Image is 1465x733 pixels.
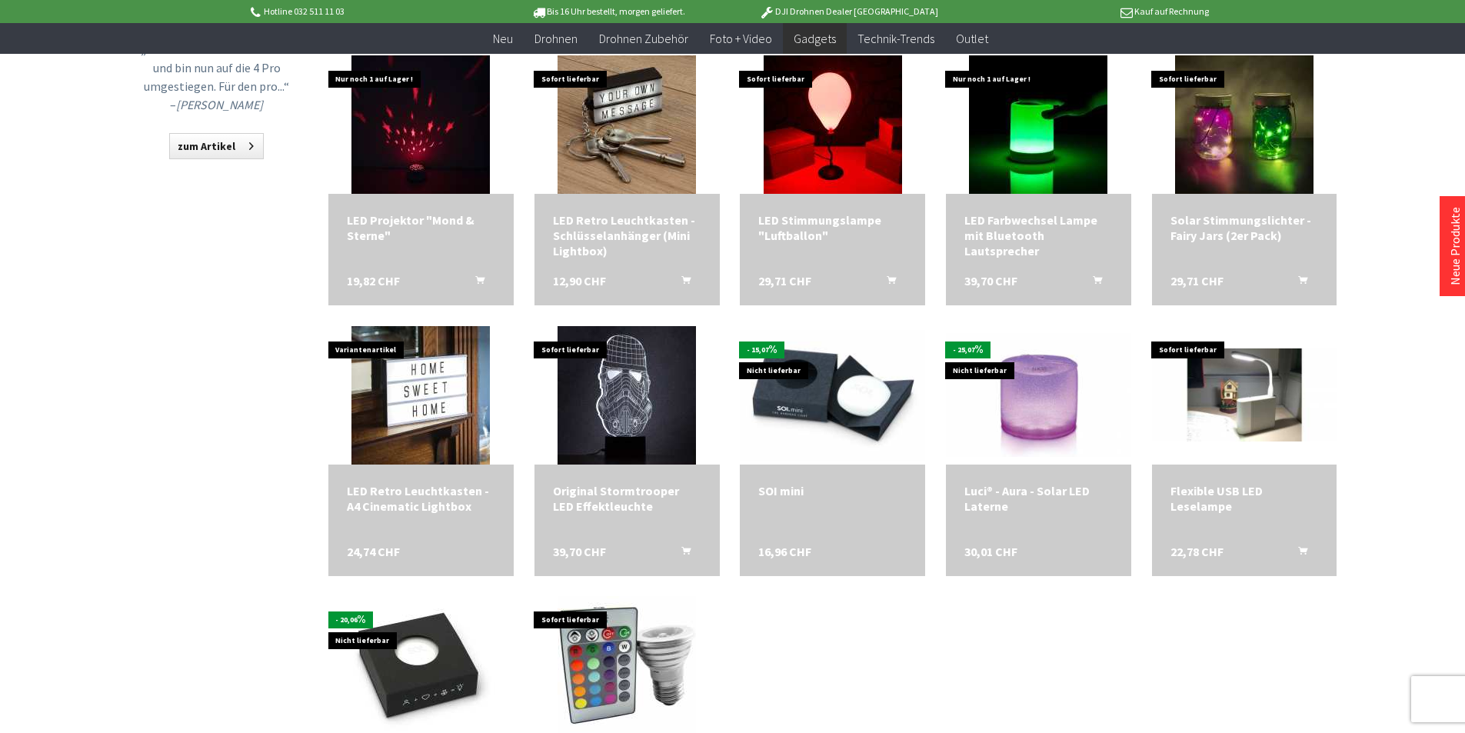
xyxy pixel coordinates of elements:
span: 22,78 CHF [1170,544,1224,559]
span: Outlet [956,31,988,46]
span: 19,82 CHF [347,273,400,288]
a: Technik-Trends [847,23,945,55]
span: 24,74 CHF [347,544,400,559]
button: In den Warenkorb [1280,544,1317,564]
a: zum Artikel [169,133,264,159]
img: LED Retro Leuchtkasten - A4 Cinematic Lightbox [351,326,490,465]
span: 29,71 CHF [1170,273,1224,288]
span: Drohnen Zubehör [599,31,688,46]
a: LED Stimmungslampe "Luftballon" 29,71 CHF In den Warenkorb [758,212,907,243]
span: Drohnen [534,31,578,46]
a: Flexible USB LED Leselampe 22,78 CHF In den Warenkorb [1170,483,1319,514]
span: Technik-Trends [857,31,934,46]
img: Solar Stimmungslichter - Fairy Jars (2er Pack) [1175,55,1314,194]
a: LED Retro Leuchtkasten - A4 Cinematic Lightbox 24,74 CHF [347,483,495,514]
a: Neue Produkte [1447,207,1463,285]
a: Drohnen Zubehör [588,23,699,55]
img: SOI mini [740,330,925,461]
a: Solar Stimmungslichter - Fairy Jars (2er Pack) 29,71 CHF In den Warenkorb [1170,212,1319,243]
span: 30,01 CHF [964,544,1017,559]
div: LED Retro Leuchtkasten - A4 Cinematic Lightbox [347,483,495,514]
button: In den Warenkorb [868,273,905,293]
button: In den Warenkorb [1074,273,1111,293]
div: Luci® - Aura - Solar LED Laterne [964,483,1113,514]
span: Gadgets [794,31,836,46]
p: „Hatte bisher die Mavic 3 Pro und bin nun auf die 4 Pro umgestiegen. Für den pro...“ – [140,40,294,114]
div: Solar Stimmungslichter - Fairy Jars (2er Pack) [1170,212,1319,243]
a: Outlet [945,23,999,55]
a: LED Farbwechsel Lampe mit Bluetooth Lautsprecher 39,70 CHF In den Warenkorb [964,212,1113,258]
a: Drohnen [524,23,588,55]
img: Luci® - Aura - Solar LED Laterne [946,333,1131,457]
a: Original Stormtrooper LED Effektleuchte 39,70 CHF In den Warenkorb [553,483,701,514]
div: Original Stormtrooper LED Effektleuchte [553,483,701,514]
a: LED Projektor "Mond & Sterne" 19,82 CHF In den Warenkorb [347,212,495,243]
div: LED Stimmungslampe "Luftballon" [758,212,907,243]
div: LED Retro Leuchtkasten - Schlüsselanhänger (Mini Lightbox) [553,212,701,258]
img: LED Farbwechsel Lampe mit Bluetooth Lautsprecher [969,55,1107,194]
span: Foto + Video [710,31,772,46]
div: LED Projektor "Mond & Sterne" [347,212,495,243]
img: LED Stimmungslampe "Luftballon" [764,55,902,194]
a: SOI mini 16,96 CHF [758,483,907,498]
img: Original Stormtrooper LED Effektleuchte [558,326,696,465]
a: Gadgets [783,23,847,55]
button: In den Warenkorb [663,273,700,293]
span: 16,96 CHF [758,544,811,559]
img: Flexible USB LED Leselampe [1152,348,1337,441]
a: Neu [482,23,524,55]
img: LED Retro Leuchtkasten - Schlüsselanhänger (Mini Lightbox) [558,55,696,194]
img: LED Projektor "Mond & Sterne" [351,55,490,194]
button: In den Warenkorb [663,544,700,564]
button: In den Warenkorb [457,273,494,293]
em: [PERSON_NAME] [176,97,263,112]
div: LED Farbwechsel Lampe mit Bluetooth Lautsprecher [964,212,1113,258]
div: Flexible USB LED Leselampe [1170,483,1319,514]
div: SOI mini [758,483,907,498]
p: Kauf auf Rechnung [969,2,1209,21]
span: 29,71 CHF [758,273,811,288]
a: Foto + Video [699,23,783,55]
span: 39,70 CHF [964,273,1017,288]
p: Bis 16 Uhr bestellt, morgen geliefert. [488,2,728,21]
span: 12,90 CHF [553,273,606,288]
span: Neu [493,31,513,46]
button: In den Warenkorb [1280,273,1317,293]
a: Luci® - Aura - Solar LED Laterne 30,01 CHF [964,483,1113,514]
span: 39,70 CHF [553,544,606,559]
a: LED Retro Leuchtkasten - Schlüsselanhänger (Mini Lightbox) 12,90 CHF In den Warenkorb [553,212,701,258]
p: Hotline 032 511 11 03 [248,2,488,21]
p: DJI Drohnen Dealer [GEOGRAPHIC_DATA] [728,2,968,21]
